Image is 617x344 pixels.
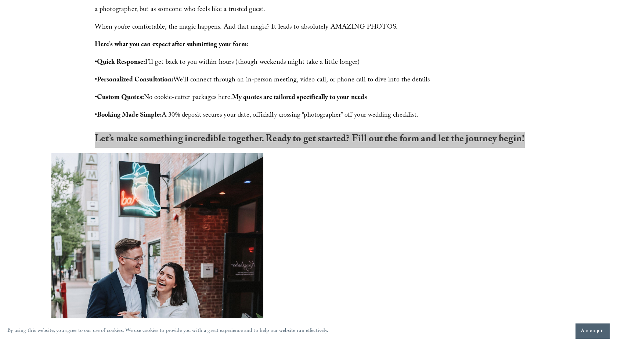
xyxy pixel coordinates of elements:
span: • I’ll get back to you within hours (though weekends might take a little longer) [95,57,360,69]
p: By using this website, you agree to our use of cookies. We use cookies to provide you with a grea... [7,326,329,337]
span: Accept [581,327,604,335]
span: • No cookie-cutter packages here. [95,92,367,104]
strong: My quotes are tailored specifically to your needs [232,92,367,104]
span: • We’ll connect through an in-person meeting, video call, or phone call to dive into the details [95,75,430,86]
strong: Booking Made Simple: [97,110,162,121]
button: Accept [575,323,610,339]
span: When you’re comfortable, the magic happens. And that magic? It leads to absolutely AMAZING PHOTOS. [95,22,398,33]
strong: Quick Response: [97,57,145,69]
strong: Here’s what you can expect after submitting your form: [95,40,249,51]
strong: Custom Quotes: [97,92,144,104]
strong: Let’s make something incredible together. Ready to get started? Fill out the form and let the jou... [95,132,525,148]
strong: Personalized Consultation: [97,75,173,86]
span: • A 30% deposit secures your date, officially crossing “photographer” off your wedding checklist. [95,110,419,121]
